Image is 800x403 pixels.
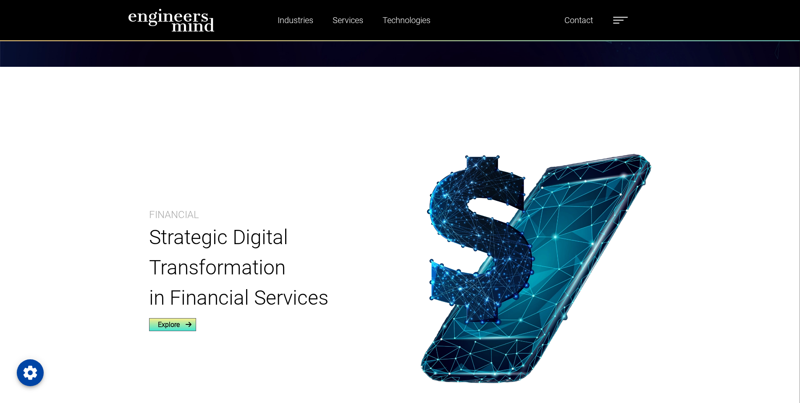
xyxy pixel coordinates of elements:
a: Industries [274,11,317,30]
a: Contact [561,11,596,30]
a: Technologies [379,11,434,30]
img: img [420,154,652,383]
p: in Financial Services [149,283,379,313]
p: Financial [149,207,199,222]
img: logo [128,8,215,32]
p: Strategic Digital Transformation [149,222,379,283]
a: Services [329,11,367,30]
a: Explore [149,318,196,331]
